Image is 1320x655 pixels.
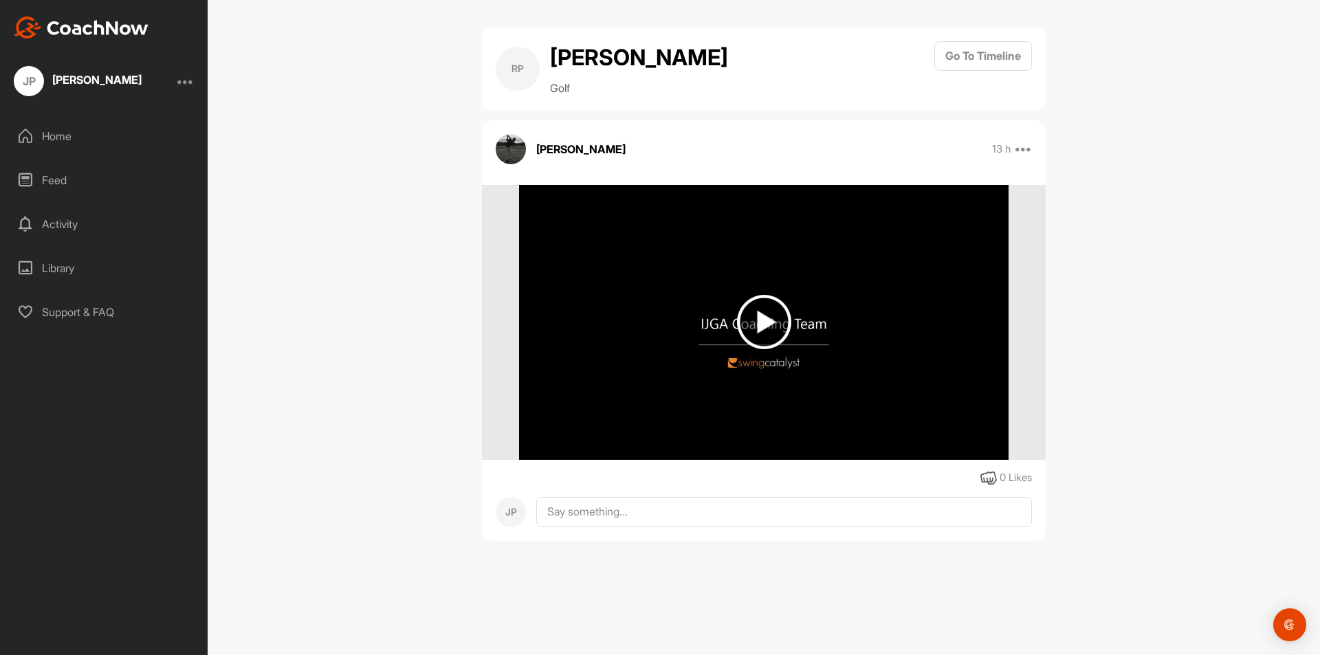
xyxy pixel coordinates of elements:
[934,41,1032,96] a: Go To Timeline
[14,66,44,96] div: JP
[496,497,526,527] div: JP
[934,41,1032,71] button: Go To Timeline
[550,41,728,74] h2: [PERSON_NAME]
[737,295,791,349] img: play
[52,74,142,85] div: [PERSON_NAME]
[8,163,201,197] div: Feed
[496,134,526,164] img: avatar
[1000,470,1032,486] div: 0 Likes
[14,16,148,38] img: CoachNow
[8,207,201,241] div: Activity
[992,142,1011,156] p: 13 h
[8,251,201,285] div: Library
[496,47,540,91] div: RP
[8,119,201,153] div: Home
[8,295,201,329] div: Support & FAQ
[1273,608,1306,641] div: Open Intercom Messenger
[536,141,626,157] p: [PERSON_NAME]
[519,185,1008,460] img: media
[550,80,728,96] p: Golf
